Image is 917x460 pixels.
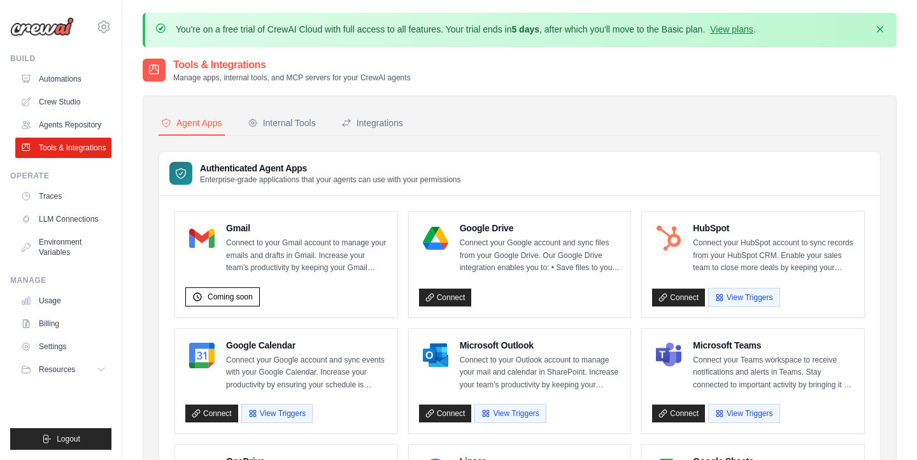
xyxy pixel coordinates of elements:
[15,69,111,89] a: Automations
[10,54,111,64] div: Build
[15,291,111,311] a: Usage
[185,405,238,422] a: Connect
[15,92,111,112] a: Crew Studio
[15,138,111,158] a: Tools & Integrations
[10,171,111,181] div: Operate
[656,343,681,368] img: Microsoft Teams Logo
[511,24,539,34] strong: 5 days
[710,24,753,34] a: View plans
[708,288,779,307] button: View Triggers
[226,222,387,234] h4: Gmail
[226,339,387,352] h4: Google Calendar
[460,222,621,234] h4: Google Drive
[173,73,411,83] p: Manage apps, internal tools, and MCP servers for your CrewAI agents
[159,111,225,136] button: Agent Apps
[161,117,222,129] div: Agent Apps
[419,289,472,306] a: Connect
[241,404,313,423] button: View Triggers
[10,17,74,36] img: Logo
[226,354,387,392] p: Connect your Google account and sync events with your Google Calendar. Increase your productivity...
[460,237,621,275] p: Connect your Google account and sync files from your Google Drive. Our Google Drive integration e...
[341,117,403,129] div: Integrations
[460,354,621,392] p: Connect to your Outlook account to manage your mail and calendar in SharePoint. Increase your tea...
[419,405,472,422] a: Connect
[460,339,621,352] h4: Microsoft Outlook
[200,162,461,175] h3: Authenticated Agent Apps
[708,404,779,423] button: View Triggers
[693,339,854,352] h4: Microsoft Teams
[652,289,705,306] a: Connect
[176,23,756,36] p: You're on a free trial of CrewAI Cloud with full access to all features. Your trial ends in , aft...
[423,343,448,368] img: Microsoft Outlook Logo
[208,292,253,302] span: Coming soon
[15,359,111,380] button: Resources
[189,343,215,368] img: Google Calendar Logo
[15,186,111,206] a: Traces
[245,111,318,136] button: Internal Tools
[39,364,75,375] span: Resources
[474,404,546,423] button: View Triggers
[652,405,705,422] a: Connect
[15,232,111,262] a: Environment Variables
[57,434,80,444] span: Logout
[248,117,316,129] div: Internal Tools
[189,226,215,251] img: Gmail Logo
[693,354,854,392] p: Connect your Teams workspace to receive notifications and alerts in Teams. Stay connected to impo...
[10,428,111,450] button: Logout
[15,209,111,229] a: LLM Connections
[15,336,111,357] a: Settings
[173,57,411,73] h2: Tools & Integrations
[423,226,448,251] img: Google Drive Logo
[656,226,681,251] img: HubSpot Logo
[693,222,854,234] h4: HubSpot
[226,237,387,275] p: Connect to your Gmail account to manage your emails and drafts in Gmail. Increase your team’s pro...
[200,175,461,185] p: Enterprise-grade applications that your agents can use with your permissions
[693,237,854,275] p: Connect your HubSpot account to sync records from your HubSpot CRM. Enable your sales team to clo...
[10,275,111,285] div: Manage
[339,111,406,136] button: Integrations
[15,115,111,135] a: Agents Repository
[15,313,111,334] a: Billing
